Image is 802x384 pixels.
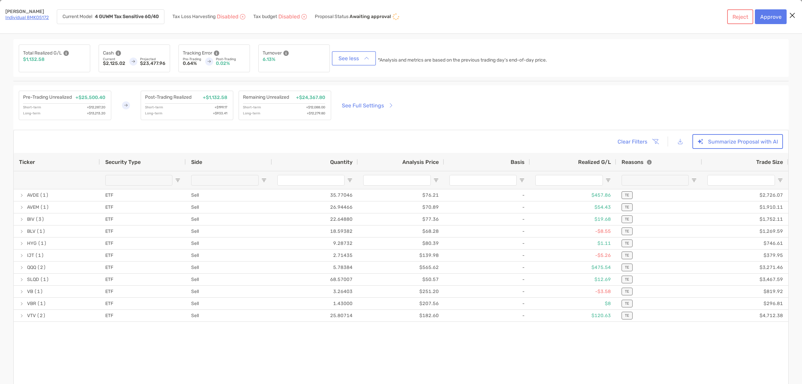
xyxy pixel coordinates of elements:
[702,189,788,201] div: $2,726.07
[100,274,186,285] div: ETF
[216,57,246,61] p: Post-Trading
[358,237,444,249] div: $80.39
[402,159,439,165] span: Analysis Price
[217,14,239,19] p: Disabled
[37,298,46,309] span: (1)
[103,57,125,61] p: Current
[625,205,629,209] p: TE
[530,201,616,213] div: $54.43
[727,9,753,24] button: Reject
[215,105,227,110] p: +$199.17
[27,226,35,237] span: BLV
[272,213,358,225] div: 22.64880
[38,238,47,249] span: (1)
[186,310,272,321] div: Sell
[444,237,530,249] div: -
[27,250,34,261] span: IJT
[216,61,246,66] p: 0.02%
[100,262,186,273] div: ETF
[27,262,36,273] span: QQQ
[100,189,186,201] div: ETF
[278,14,300,19] p: Disabled
[23,57,44,62] p: $1,132.58
[444,274,530,285] div: -
[40,202,49,213] span: (1)
[35,214,44,225] span: (3)
[702,274,788,285] div: $3,467.59
[27,286,33,297] span: VB
[186,189,272,201] div: Sell
[87,111,105,116] p: +$13,213.20
[172,14,216,19] p: Tax Loss Harvesting
[27,238,37,249] span: HYG
[530,274,616,285] div: $12.69
[253,14,277,19] p: Tax budget
[19,159,35,165] span: Ticker
[330,159,353,165] span: Quantity
[444,286,530,297] div: -
[87,105,105,110] p: +$12,287.20
[519,178,525,183] button: Open Filter Menu
[358,274,444,285] div: $50.57
[530,225,616,237] div: -$8.55
[347,178,353,183] button: Open Filter Menu
[37,262,46,273] span: (2)
[530,262,616,273] div: $475.54
[186,225,272,237] div: Sell
[530,286,616,297] div: -$3.58
[358,225,444,237] div: $68.28
[358,250,444,261] div: $139.98
[27,274,39,285] span: SLQD
[702,262,788,273] div: $3,271.46
[23,111,40,116] p: Long-term
[444,298,530,309] div: -
[95,14,159,19] strong: 4 GUWM Tax Sensitive 60/40
[778,178,783,183] button: Open Filter Menu
[625,289,629,294] p: TE
[103,61,125,66] p: $2,125.02
[358,298,444,309] div: $207.56
[707,175,775,186] input: Trade Size Filter Input
[702,237,788,249] div: $746.61
[100,237,186,249] div: ETF
[100,201,186,213] div: ETF
[140,61,166,66] p: $23,477.96
[103,49,114,57] p: Cash
[363,175,431,186] input: Analysis Price Filter Input
[378,58,547,63] p: *Analysis and metrics are based on the previous trading day's end-of-day price.
[27,214,34,225] span: BIV
[358,189,444,201] div: $76.21
[140,57,166,61] p: Projected
[272,189,358,201] div: 35.77046
[183,57,201,61] p: Pre-Trading
[433,178,439,183] button: Open Filter Menu
[702,225,788,237] div: $1,269.59
[5,9,49,14] p: [PERSON_NAME]
[625,217,629,221] p: TE
[76,95,105,100] p: +$25,500.40
[272,262,358,273] div: 5.78384
[27,298,36,309] span: VBR
[23,105,41,110] p: Short-term
[272,274,358,285] div: 68.57007
[243,105,261,110] p: Short-term
[203,95,227,100] p: +$1,132.58
[191,159,202,165] span: Side
[612,134,663,149] button: Clear Filters
[702,250,788,261] div: $379.95
[100,310,186,321] div: ETF
[27,190,39,201] span: AVDE
[358,201,444,213] div: $70.89
[530,250,616,261] div: -$5.26
[37,310,46,321] span: (2)
[272,250,358,261] div: 2.71435
[530,298,616,309] div: $8
[145,111,162,116] p: Long-term
[145,95,191,100] p: Post-Trading Realized
[625,229,629,233] p: TE
[625,265,629,270] p: TE
[622,159,652,165] div: Reasons
[183,61,201,66] p: 0.64%
[272,201,358,213] div: 26.94466
[23,95,72,100] p: Pre-Trading Unrealized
